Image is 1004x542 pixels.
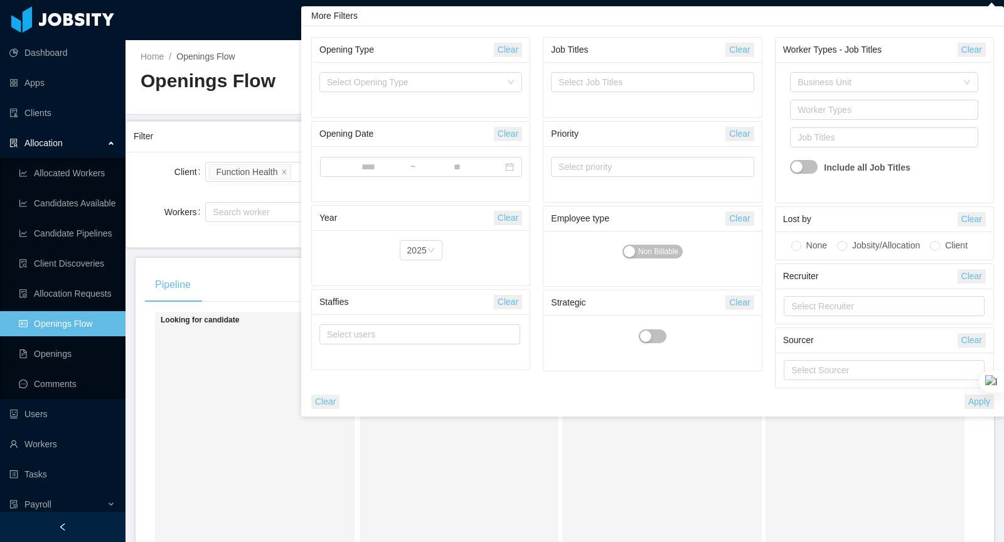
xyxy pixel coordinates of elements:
span: Allocation [24,138,63,148]
a: icon: pie-chartDashboard [9,40,115,65]
button: Clear [311,395,339,409]
button: Clear [494,295,522,309]
button: Clear [725,211,754,226]
div: Lost by [783,208,958,231]
span: Openings Flow [176,51,235,61]
a: icon: messageComments [19,371,115,396]
a: icon: file-searchClient Discoveries [19,251,115,276]
div: Select Recruiter [791,300,971,312]
button: Clear [958,269,986,284]
div: Opening Type [319,38,494,61]
i: icon: down [507,78,515,87]
div: Year [319,206,494,230]
div: Select priority [558,161,735,173]
button: Clear [494,43,522,57]
input: Workers [209,205,216,220]
i: icon: file-protect [9,500,18,509]
button: Clear [725,295,754,310]
div: Select Job Titles [558,76,740,88]
a: icon: idcardOpenings Flow [19,311,115,336]
div: 2025 [407,241,427,260]
div: Recruiter [783,265,958,288]
div: Priority [551,122,725,146]
i: icon: close [281,168,287,176]
span: None [801,240,832,250]
li: Function Health [209,164,291,179]
button: Apply [964,395,994,409]
div: Function Health [216,165,277,179]
a: icon: line-chartCandidates Available [19,191,115,216]
div: Sourcer [783,329,958,352]
div: Select Opening Type [327,76,501,88]
div: Employee type [551,207,725,230]
div: Strategic [551,291,725,314]
a: icon: file-doneAllocation Requests [19,281,115,306]
a: icon: profileTasks [9,462,115,487]
div: Staffies [319,290,494,314]
a: icon: appstoreApps [9,70,115,95]
i: icon: calendar [505,162,514,171]
button: Clear [958,333,986,348]
div: More Filters [301,6,1004,26]
button: Clear [725,43,754,57]
button: Clear [494,211,522,225]
a: icon: robotUsers [9,401,115,427]
span: Payroll [24,499,51,509]
span: Jobsity/Allocation [847,240,925,250]
button: Clear [958,43,986,57]
div: Business Unit [798,76,957,88]
strong: Include all Job Titles [824,155,910,180]
div: Select Sourcer [791,364,971,376]
div: Select users [327,328,507,341]
div: Worker Types - Job Titles [783,38,958,61]
i: icon: solution [9,139,18,147]
a: icon: auditClients [9,100,115,125]
div: Worker Types [798,104,965,116]
a: Home [141,51,164,61]
a: icon: line-chartAllocated Workers [19,161,115,186]
label: Client [174,167,206,177]
span: Non Billable [638,245,678,258]
span: / [169,51,171,61]
div: Pipeline [145,267,201,302]
h1: Looking for candidate [161,316,336,325]
div: Filter [134,125,785,148]
label: Workers [164,207,206,217]
input: Client [294,164,301,179]
a: icon: line-chartCandidate Pipelines [19,221,115,246]
span: Client [940,240,973,250]
div: Job Titles [551,38,725,61]
i: icon: down [963,78,971,87]
button: Clear [958,212,986,226]
div: Job Titles [798,131,965,144]
button: Clear [725,127,754,141]
div: Opening Date [319,122,494,146]
a: icon: userWorkers [9,432,115,457]
a: icon: file-textOpenings [19,341,115,366]
h2: Openings Flow [141,68,565,94]
button: Clear [494,127,522,141]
